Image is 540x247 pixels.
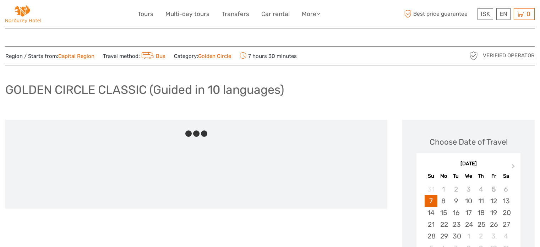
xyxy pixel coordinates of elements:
div: Choose Tuesday, September 9th, 2025 [450,195,462,207]
img: verified_operator_grey_128.png [468,50,479,61]
a: Transfers [222,9,249,19]
div: Not available Monday, September 1st, 2025 [437,183,450,195]
span: 7 hours 30 minutes [240,51,297,61]
div: Choose Thursday, September 18th, 2025 [475,207,487,219]
div: Choose Monday, September 15th, 2025 [437,207,450,219]
div: Choose Sunday, September 28th, 2025 [425,230,437,242]
div: Not available Friday, September 5th, 2025 [487,183,500,195]
div: Th [475,171,487,181]
a: Tours [138,9,153,19]
a: Capital Region [58,53,94,59]
div: Choose Saturday, October 4th, 2025 [500,230,512,242]
div: Choose Saturday, September 13th, 2025 [500,195,512,207]
div: EN [496,8,511,20]
div: Choose Tuesday, September 16th, 2025 [450,207,462,219]
div: We [462,171,475,181]
div: Choose Thursday, October 2nd, 2025 [475,230,487,242]
div: Choose Wednesday, September 10th, 2025 [462,195,475,207]
div: Not available Saturday, September 6th, 2025 [500,183,512,195]
div: Choose Monday, September 29th, 2025 [437,230,450,242]
div: [DATE] [416,160,520,168]
a: Golden Circle [198,53,231,59]
span: Travel method: [103,51,165,61]
div: Choose Thursday, September 25th, 2025 [475,219,487,230]
div: Choose Monday, September 22nd, 2025 [437,219,450,230]
div: Not available Wednesday, September 3rd, 2025 [462,183,475,195]
div: Choose Sunday, September 7th, 2025 [425,195,437,207]
img: Norðurey Hótel [5,5,41,23]
div: Choose Sunday, September 14th, 2025 [425,207,437,219]
div: Fr [487,171,500,181]
div: Choose Sunday, September 21st, 2025 [425,219,437,230]
div: Choose Wednesday, September 24th, 2025 [462,219,475,230]
button: Next Month [508,162,520,173]
div: Su [425,171,437,181]
span: 0 [525,10,531,17]
div: Choose Friday, October 3rd, 2025 [487,230,500,242]
span: Category: [174,53,231,60]
div: Choose Saturday, September 27th, 2025 [500,219,512,230]
a: Car rental [261,9,290,19]
div: Choose Friday, September 26th, 2025 [487,219,500,230]
div: Mo [437,171,450,181]
div: Choose Tuesday, September 30th, 2025 [450,230,462,242]
a: Multi-day tours [165,9,209,19]
div: Choose Thursday, September 11th, 2025 [475,195,487,207]
span: ISK [481,10,490,17]
div: Choose Monday, September 8th, 2025 [437,195,450,207]
div: Choose Friday, September 12th, 2025 [487,195,500,207]
div: Not available Thursday, September 4th, 2025 [475,183,487,195]
div: Choose Wednesday, September 17th, 2025 [462,207,475,219]
a: Bus [140,53,165,59]
div: Choose Tuesday, September 23rd, 2025 [450,219,462,230]
div: Choose Wednesday, October 1st, 2025 [462,230,475,242]
div: Tu [450,171,462,181]
span: Best price guarantee [402,8,476,20]
div: Sa [500,171,512,181]
a: More [302,9,320,19]
div: Not available Tuesday, September 2nd, 2025 [450,183,462,195]
div: Choose Friday, September 19th, 2025 [487,207,500,219]
span: Verified Operator [483,52,535,59]
span: Region / Starts from: [5,53,94,60]
div: Not available Sunday, August 31st, 2025 [425,183,437,195]
h1: GOLDEN CIRCLE CLASSIC (Guided in 10 languages) [5,82,284,97]
div: Choose Date of Travel [430,136,508,147]
div: Choose Saturday, September 20th, 2025 [500,207,512,219]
